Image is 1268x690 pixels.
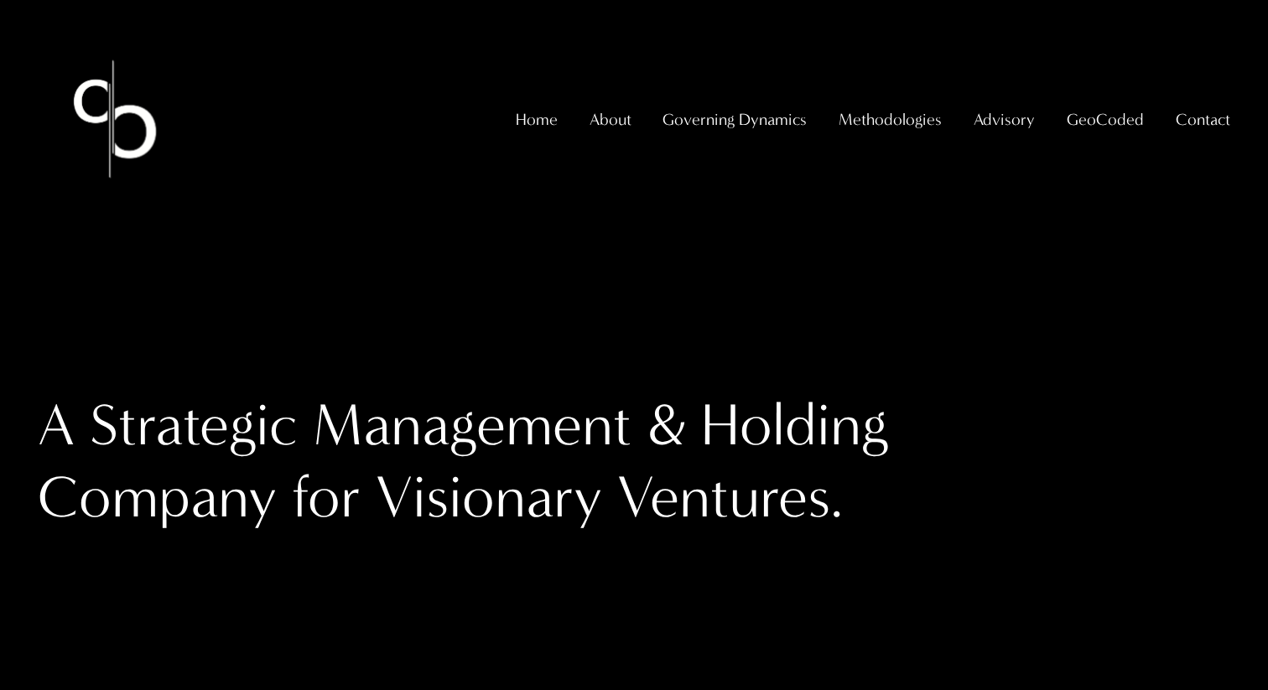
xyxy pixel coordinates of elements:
[1067,105,1144,134] span: GeoCoded
[38,461,277,534] div: Company
[590,103,631,136] a: folder dropdown
[516,103,558,136] a: Home
[647,389,686,462] div: &
[1067,103,1144,136] a: folder dropdown
[292,461,361,534] div: for
[974,105,1035,134] span: Advisory
[839,103,942,136] a: folder dropdown
[1176,105,1230,134] span: Contact
[974,103,1035,136] a: folder dropdown
[376,461,602,534] div: Visionary
[663,105,807,134] span: Governing Dynamics
[617,461,843,534] div: Ventures.
[38,42,192,196] img: Christopher Sanchez &amp; Co.
[663,103,807,136] a: folder dropdown
[1176,103,1230,136] a: folder dropdown
[90,389,298,462] div: Strategic
[313,389,631,462] div: Management
[839,105,942,134] span: Methodologies
[701,389,888,462] div: Holding
[590,105,631,134] span: About
[38,389,75,462] div: A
